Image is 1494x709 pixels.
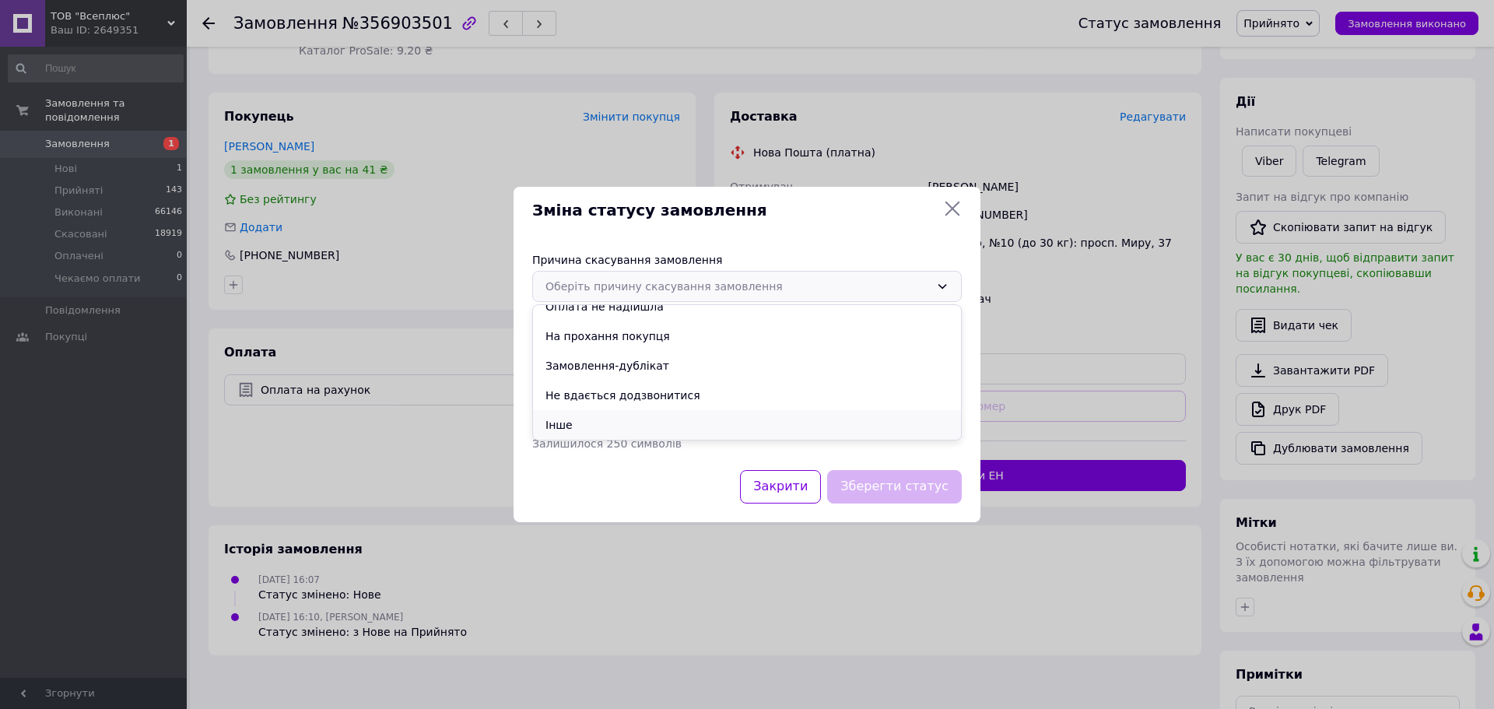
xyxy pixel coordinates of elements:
[532,252,962,268] div: Причина скасування замовлення
[532,437,682,450] span: Залишилося 250 символів
[533,410,961,440] li: Інше
[545,278,930,295] div: Оберіть причину скасування замовлення
[533,381,961,410] li: Не вдається додзвонитися
[533,321,961,351] li: На прохання покупця
[532,199,937,222] span: Зміна статусу замовлення
[533,292,961,321] li: Оплата не надійшла
[740,470,821,504] button: Закрити
[533,351,961,381] li: Замовлення-дублікат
